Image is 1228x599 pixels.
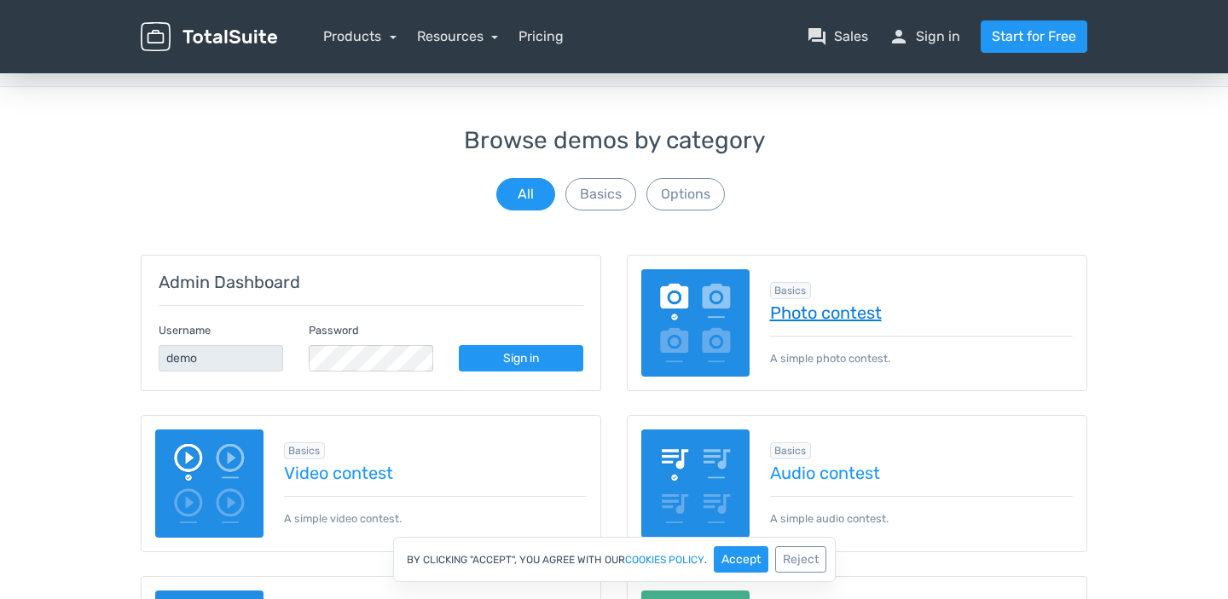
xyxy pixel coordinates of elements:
a: Photo contest [770,303,1074,322]
button: Reject [775,546,826,573]
h3: Browse demos by category [141,128,1087,154]
button: Accept [714,546,768,573]
img: image-poll.png.webp [641,269,750,377]
label: Password [309,322,359,338]
img: audio-poll.png.webp [641,429,750,538]
p: A simple photo contest. [770,336,1074,366]
span: question_answer [807,26,827,47]
a: Products [323,28,397,44]
span: Browse all in Basics [770,442,812,459]
button: Basics [565,178,636,210]
a: cookies policy [625,555,704,565]
a: question_answerSales [807,26,868,47]
span: Browse all in Basics [770,282,812,299]
h5: Admin Dashboard [159,273,583,291]
span: person [889,26,909,47]
p: A simple audio contest. [770,496,1074,527]
p: A simple video contest. [284,496,588,527]
a: Sign in [459,345,583,371]
label: Username [159,322,211,338]
a: Audio contest [770,464,1074,482]
button: All [496,178,555,210]
img: video-poll.png.webp [155,429,264,538]
a: personSign in [889,26,960,47]
div: By clicking "Accept", you agree with our . [393,537,836,582]
img: TotalSuite for WordPress [141,22,277,52]
a: Pricing [518,26,564,47]
a: Resources [417,28,499,44]
span: Browse all in Basics [284,442,326,459]
a: Video contest [284,464,588,482]
button: Options [646,178,725,210]
a: Start for Free [981,20,1087,53]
